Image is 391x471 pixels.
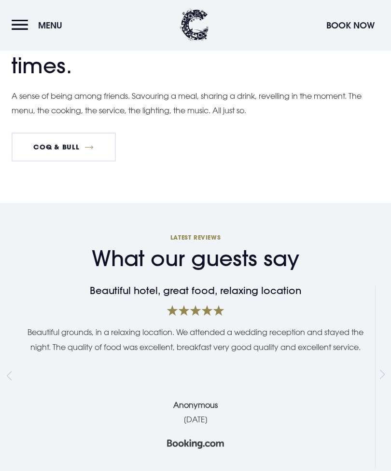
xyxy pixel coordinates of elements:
[321,15,379,36] button: Book Now
[376,372,389,381] div: Next slide
[20,325,371,355] p: Beautiful grounds, in a relaxing location. We attended a wedding reception and stayed the night. ...
[92,246,299,272] h2: What our guests say
[6,234,385,242] h3: Latest Reviews
[173,401,218,410] strong: Anonymous
[12,89,379,119] p: A sense of being among friends. Savouring a meal, sharing a drink, revelling in the moment. The m...
[2,372,15,381] div: Previous slide
[38,20,62,31] span: Menu
[20,286,371,296] h4: Beautiful hotel, great food, relaxing location
[12,15,67,36] button: Menu
[183,415,208,425] time: [DATE]
[12,133,116,162] a: Coq & Bull
[180,10,209,41] img: Clandeboye Lodge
